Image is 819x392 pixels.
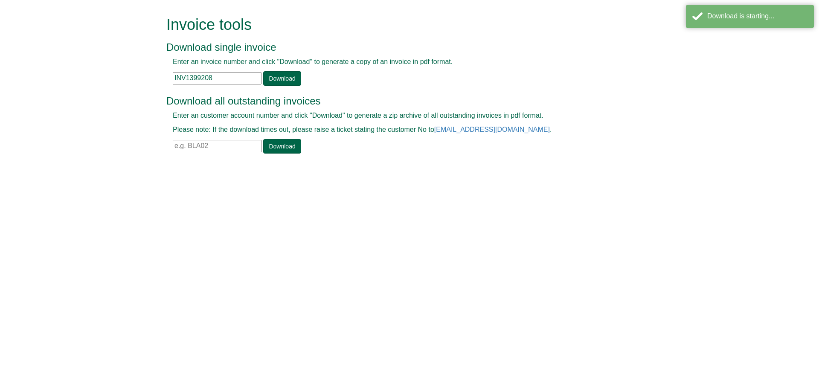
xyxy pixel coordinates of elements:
h3: Download single invoice [166,42,633,53]
p: Enter an customer account number and click "Download" to generate a zip archive of all outstandin... [173,111,627,121]
a: Download [263,139,301,154]
input: e.g. BLA02 [173,140,261,152]
h3: Download all outstanding invoices [166,96,633,107]
h1: Invoice tools [166,16,633,33]
p: Please note: If the download times out, please raise a ticket stating the customer No to . [173,125,627,135]
a: Download [263,71,301,86]
a: [EMAIL_ADDRESS][DOMAIN_NAME] [434,126,550,133]
p: Enter an invoice number and click "Download" to generate a copy of an invoice in pdf format. [173,57,627,67]
div: Download is starting... [707,12,807,21]
input: e.g. INV1234 [173,72,261,84]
